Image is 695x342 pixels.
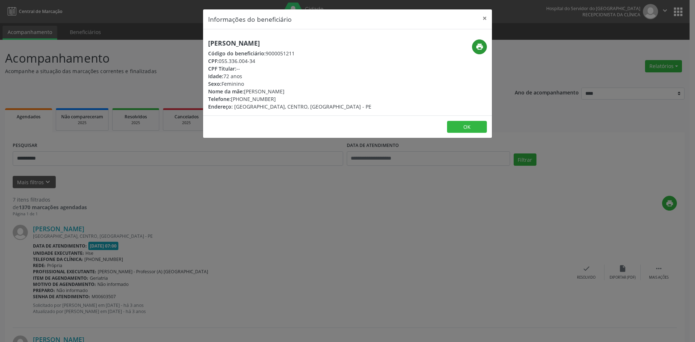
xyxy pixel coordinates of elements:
[208,88,371,95] div: [PERSON_NAME]
[208,96,231,102] span: Telefone:
[208,50,266,57] span: Código do beneficiário:
[447,121,487,133] button: OK
[472,39,487,54] button: print
[477,9,492,27] button: Close
[208,65,236,72] span: CPF Titular:
[208,103,233,110] span: Endereço:
[234,103,371,110] span: [GEOGRAPHIC_DATA], CENTRO, [GEOGRAPHIC_DATA] - PE
[208,14,292,24] h5: Informações do beneficiário
[208,57,371,65] div: 055.336.004-34
[208,50,371,57] div: 9000051211
[208,72,371,80] div: 72 anos
[208,39,371,47] h5: [PERSON_NAME]
[208,80,371,88] div: Feminino
[476,43,484,51] i: print
[208,73,223,80] span: Idade:
[208,88,244,95] span: Nome da mãe:
[208,95,371,103] div: [PHONE_NUMBER]
[208,58,219,64] span: CPF:
[208,80,222,87] span: Sexo:
[208,65,371,72] div: --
